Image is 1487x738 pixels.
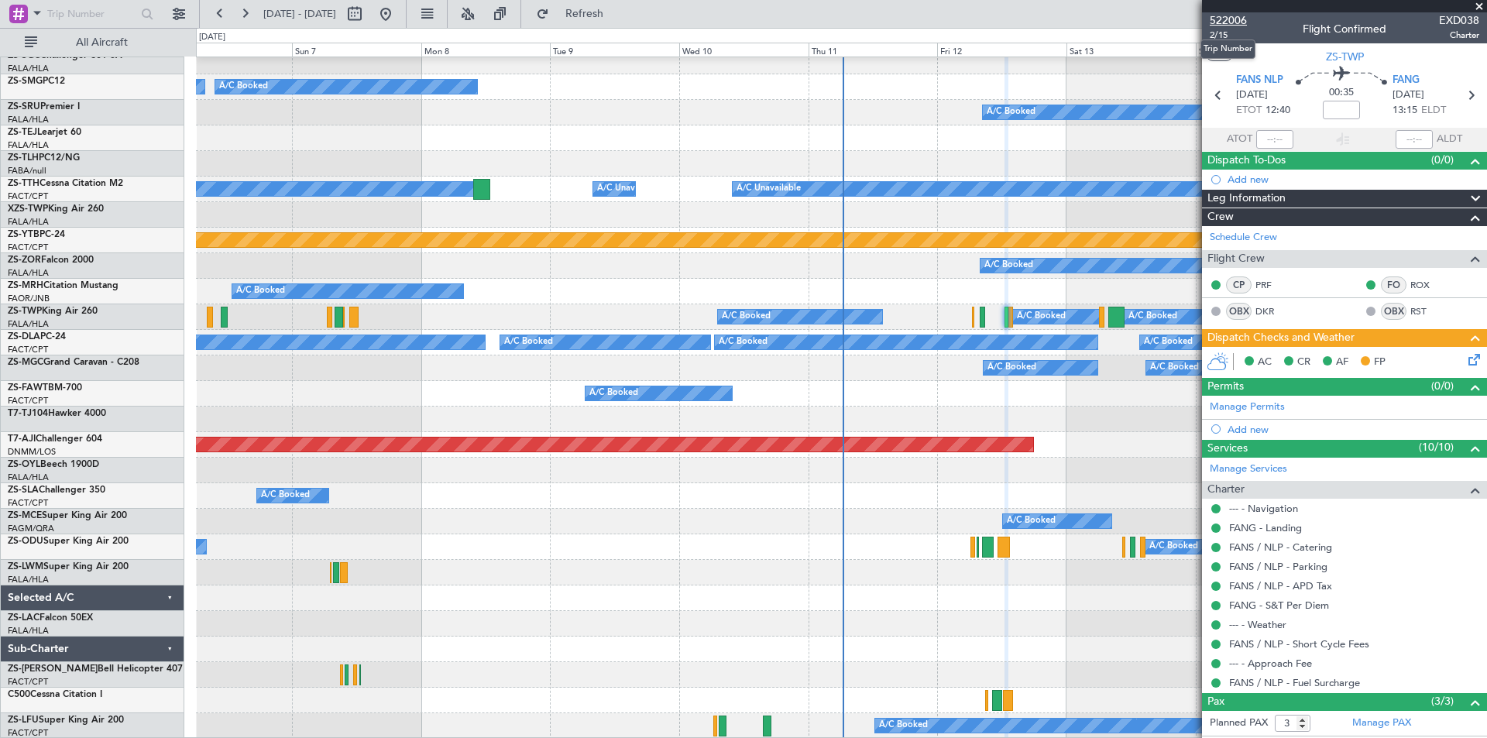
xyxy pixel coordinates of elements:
[1200,39,1255,59] div: Trip Number
[8,179,123,188] a: ZS-TTHCessna Citation M2
[1256,130,1293,149] input: --:--
[8,332,40,342] span: ZS-DLA
[1236,103,1262,118] span: ETOT
[8,128,81,137] a: ZS-TEJLearjet 60
[1128,305,1177,328] div: A/C Booked
[8,191,48,202] a: FACT/CPT
[8,511,42,520] span: ZS-MCE
[8,204,104,214] a: XZS-TWPKing Air 260
[8,63,49,74] a: FALA/HLA
[8,690,102,699] a: C500Cessna Citation I
[987,356,1036,379] div: A/C Booked
[1207,329,1355,347] span: Dispatch Checks and Weather
[984,254,1033,277] div: A/C Booked
[1229,541,1332,554] a: FANS / NLP - Catering
[1229,599,1329,612] a: FANG - S&T Per Diem
[1381,303,1406,320] div: OBX
[1229,521,1302,534] a: FANG - Landing
[8,230,39,239] span: ZS-YTB
[1017,305,1066,328] div: A/C Booked
[1255,278,1290,292] a: PRF
[1207,693,1224,711] span: Pax
[1229,657,1312,670] a: --- - Approach Fee
[1210,400,1285,415] a: Manage Permits
[1393,88,1424,103] span: [DATE]
[421,43,551,57] div: Mon 8
[8,409,106,418] a: T7-TJ104Hawker 4000
[1210,462,1287,477] a: Manage Services
[8,613,93,623] a: ZS-LACFalcon 50EX
[1393,73,1420,88] span: FANG
[1393,103,1417,118] span: 13:15
[1150,356,1199,379] div: A/C Booked
[8,281,118,290] a: ZS-MRHCitation Mustang
[1439,12,1479,29] span: EXD038
[8,358,43,367] span: ZS-MGC
[8,486,105,495] a: ZS-SLAChallenger 350
[292,43,421,57] div: Sun 7
[8,690,30,699] span: C500
[8,344,48,355] a: FACT/CPT
[8,446,56,458] a: DNMM/LOS
[1236,73,1283,88] span: FANS NLP
[8,676,48,688] a: FACT/CPT
[529,2,622,26] button: Refresh
[1437,132,1462,147] span: ALDT
[8,318,49,330] a: FALA/HLA
[163,43,292,57] div: Sat 6
[1210,230,1277,245] a: Schedule Crew
[8,716,39,725] span: ZS-LFU
[1226,303,1252,320] div: OBX
[1144,331,1193,354] div: A/C Booked
[1431,693,1454,709] span: (3/3)
[679,43,809,57] div: Wed 10
[1207,440,1248,458] span: Services
[8,114,49,125] a: FALA/HLA
[1236,88,1268,103] span: [DATE]
[552,9,617,19] span: Refresh
[8,537,129,546] a: ZS-ODUSuper King Air 200
[8,77,43,86] span: ZS-SMG
[8,230,65,239] a: ZS-YTBPC-24
[1303,21,1386,37] div: Flight Confirmed
[8,256,94,265] a: ZS-ZORFalcon 2000
[8,574,49,585] a: FALA/HLA
[8,537,43,546] span: ZS-ODU
[1227,132,1252,147] span: ATOT
[1297,355,1310,370] span: CR
[8,102,40,112] span: ZS-SRU
[1207,208,1234,226] span: Crew
[719,331,768,354] div: A/C Booked
[8,716,124,725] a: ZS-LFUSuper King Air 200
[8,383,82,393] a: ZS-FAWTBM-700
[8,613,39,623] span: ZS-LAC
[8,128,37,137] span: ZS-TEJ
[8,242,48,253] a: FACT/CPT
[8,256,41,265] span: ZS-ZOR
[8,511,127,520] a: ZS-MCESuper King Air 200
[8,358,139,367] a: ZS-MGCGrand Caravan - C208
[8,77,65,86] a: ZS-SMGPC12
[8,434,36,444] span: T7-AJI
[8,293,50,304] a: FAOR/JNB
[8,307,42,316] span: ZS-TWP
[1336,355,1348,370] span: AF
[1007,510,1056,533] div: A/C Booked
[8,562,129,572] a: ZS-LWMSuper King Air 200
[1228,423,1479,436] div: Add new
[8,153,39,163] span: ZS-TLH
[879,714,928,737] div: A/C Booked
[1374,355,1386,370] span: FP
[8,625,49,637] a: FALA/HLA
[809,43,938,57] div: Thu 11
[40,37,163,48] span: All Aircraft
[8,102,80,112] a: ZS-SRUPremier I
[1207,152,1286,170] span: Dispatch To-Dos
[1229,618,1286,631] a: --- - Weather
[236,280,285,303] div: A/C Booked
[8,486,39,495] span: ZS-SLA
[1410,278,1445,292] a: ROX
[8,307,98,316] a: ZS-TWPKing Air 260
[1329,85,1354,101] span: 00:35
[263,7,336,21] span: [DATE] - [DATE]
